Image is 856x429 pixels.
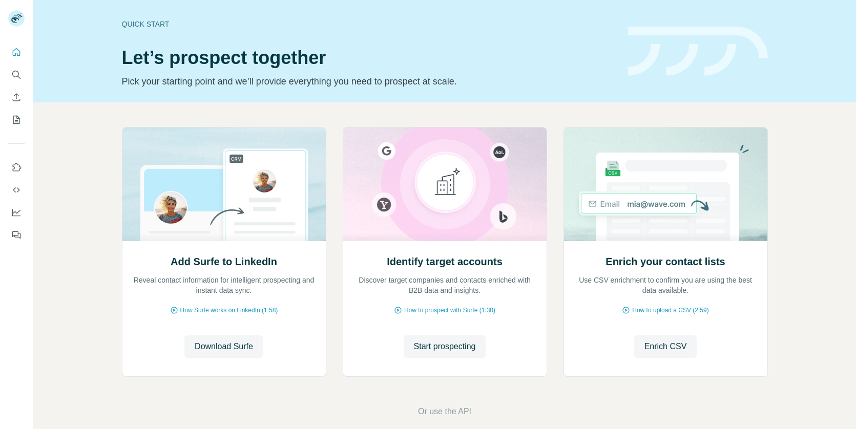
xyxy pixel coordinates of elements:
button: Use Surfe API [8,181,25,199]
button: My lists [8,111,25,129]
button: Feedback [8,226,25,244]
button: Enrich CSV [634,335,697,358]
img: Identify target accounts [343,127,547,241]
p: Discover target companies and contacts enriched with B2B data and insights. [353,275,536,295]
p: Use CSV enrichment to confirm you are using the best data available. [574,275,757,295]
h2: Enrich your contact lists [606,254,725,269]
span: How Surfe works on LinkedIn (1:58) [180,306,278,315]
img: Enrich your contact lists [563,127,768,241]
button: Dashboard [8,203,25,222]
span: How to upload a CSV (2:59) [632,306,708,315]
button: Use Surfe on LinkedIn [8,158,25,177]
span: How to prospect with Surfe (1:30) [404,306,495,315]
div: Quick start [122,19,616,29]
p: Pick your starting point and we’ll provide everything you need to prospect at scale. [122,74,616,89]
button: Or use the API [418,405,471,418]
button: Enrich CSV [8,88,25,106]
span: Start prospecting [414,340,476,353]
button: Search [8,66,25,84]
button: Start prospecting [404,335,486,358]
h2: Add Surfe to LinkedIn [171,254,277,269]
p: Reveal contact information for intelligent prospecting and instant data sync. [133,275,316,295]
span: Enrich CSV [644,340,687,353]
span: Download Surfe [195,340,253,353]
img: banner [628,27,768,76]
button: Quick start [8,43,25,61]
h2: Identify target accounts [387,254,503,269]
button: Download Surfe [184,335,263,358]
h1: Let’s prospect together [122,48,616,68]
img: Add Surfe to LinkedIn [122,127,326,241]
